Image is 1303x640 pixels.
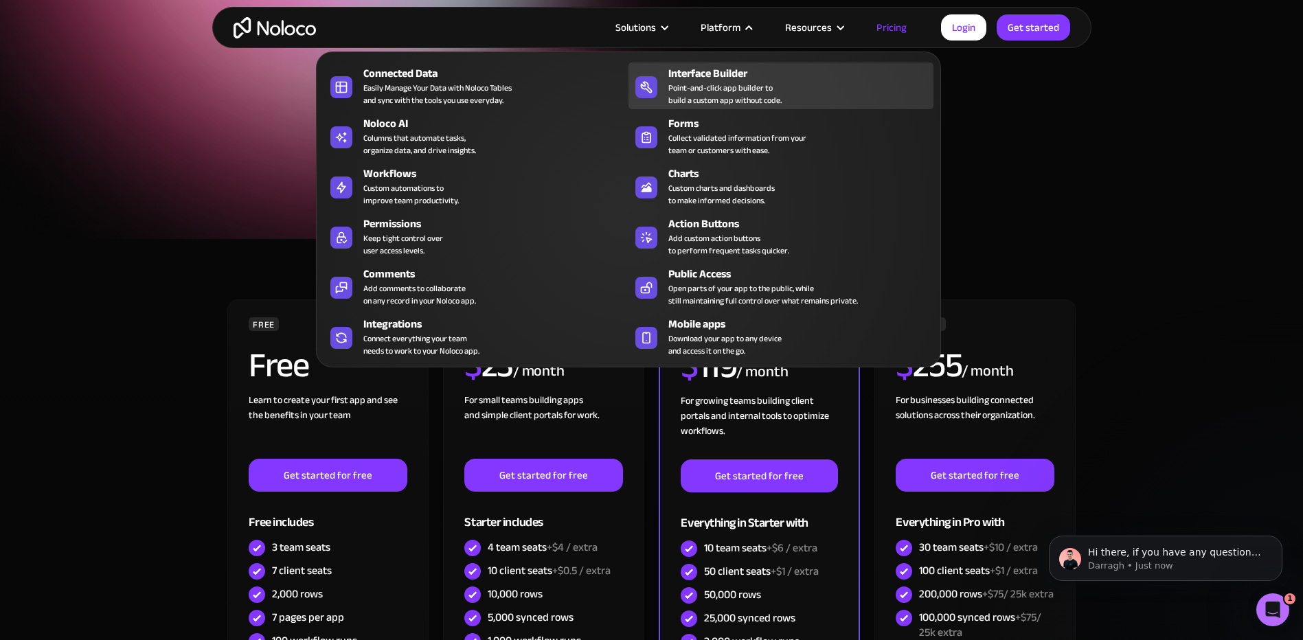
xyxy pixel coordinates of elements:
div: Connected Data [363,65,635,82]
span: +$0.5 / extra [552,560,611,581]
a: home [234,17,316,38]
iframe: Intercom notifications message [1028,507,1303,603]
h2: 23 [464,348,513,382]
div: / month [736,361,788,383]
span: +$75/ 25k extra [982,584,1054,604]
div: Connect everything your team needs to work to your Noloco app. [363,332,479,357]
a: WorkflowsCustom automations toimprove team productivity. [324,163,628,209]
div: Interface Builder [668,65,940,82]
div: Custom automations to improve team productivity. [363,182,459,207]
div: Platform [683,19,768,36]
a: Pricing [859,19,924,36]
div: Starter includes [464,492,622,536]
a: Get started for free [464,459,622,492]
div: Action Buttons [668,216,940,232]
div: 50 client seats [704,564,819,579]
div: / month [513,361,565,382]
div: 7 client seats [272,563,332,578]
a: Public AccessOpen parts of your app to the public, whilestill maintaining full control over what ... [628,263,933,310]
a: Action ButtonsAdd custom action buttonsto perform frequent tasks quicker. [628,213,933,260]
a: Login [941,14,986,41]
a: Get started [997,14,1070,41]
a: ChartsCustom charts and dashboardsto make informed decisions. [628,163,933,209]
div: 10,000 rows [488,586,543,602]
div: For businesses building connected solutions across their organization. ‍ [896,393,1054,459]
div: Public Access [668,266,940,282]
div: FREE [249,317,279,331]
a: CommentsAdd comments to collaborateon any record in your Noloco app. [324,263,628,310]
div: Platform [701,19,740,36]
span: +$1 / extra [990,560,1038,581]
div: Solutions [615,19,656,36]
h2: 255 [896,348,962,382]
a: Get started for free [249,459,407,492]
div: 50,000 rows [704,587,761,602]
div: 200,000 rows [919,586,1054,602]
div: Easily Manage Your Data with Noloco Tables and sync with the tools you use everyday. [363,82,512,106]
a: Get started for free [896,459,1054,492]
div: Mobile apps [668,316,940,332]
div: Comments [363,266,635,282]
div: Resources [785,19,832,36]
div: 7 pages per app [272,610,344,625]
div: Forms [668,115,940,132]
div: Permissions [363,216,635,232]
div: 2,000 rows [272,586,323,602]
div: Everything in Starter with [681,492,837,537]
span: +$6 / extra [767,538,817,558]
div: 25,000 synced rows [704,610,795,626]
div: Collect validated information from your team or customers with ease. [668,132,806,157]
div: / month [962,361,1013,382]
div: Integrations [363,316,635,332]
iframe: Intercom live chat [1256,593,1289,626]
div: Add custom action buttons to perform frequent tasks quicker. [668,232,789,257]
div: Charts [668,165,940,182]
div: Custom charts and dashboards to make informed decisions. [668,182,775,207]
div: 10 team seats [704,540,817,556]
nav: Platform [316,32,941,367]
div: Columns that automate tasks, organize data, and drive insights. [363,132,476,157]
div: Workflows [363,165,635,182]
div: 100 client seats [919,563,1038,578]
a: IntegrationsConnect everything your teamneeds to work to your Noloco app. [324,313,628,360]
div: For growing teams building client portals and internal tools to optimize workflows. [681,393,837,459]
span: Download your app to any device and access it on the go. [668,332,782,357]
h1: A plan for organizations of all sizes [226,48,1078,89]
div: 4 team seats [488,540,598,555]
div: 10 client seats [488,563,611,578]
a: Mobile appsDownload your app to any deviceand access it on the go. [628,313,933,360]
div: 100,000 synced rows [919,610,1054,640]
div: Keep tight control over user access levels. [363,232,443,257]
h2: Free [249,348,308,382]
div: Solutions [598,19,683,36]
div: Free includes [249,492,407,536]
a: Get started for free [681,459,837,492]
span: +$1 / extra [771,561,819,582]
div: Noloco AI [363,115,635,132]
div: For small teams building apps and simple client portals for work. ‍ [464,393,622,459]
div: Add comments to collaborate on any record in your Noloco app. [363,282,476,307]
div: Everything in Pro with [896,492,1054,536]
div: 30 team seats [919,540,1038,555]
span: +$10 / extra [984,537,1038,558]
a: Noloco AIColumns that automate tasks,organize data, and drive insights. [324,113,628,159]
a: Connected DataEasily Manage Your Data with Noloco Tablesand sync with the tools you use everyday. [324,62,628,109]
div: Resources [768,19,859,36]
a: PermissionsKeep tight control overuser access levels. [324,213,628,260]
div: Point-and-click app builder to build a custom app without code. [668,82,782,106]
a: FormsCollect validated information from yourteam or customers with ease. [628,113,933,159]
a: Interface BuilderPoint-and-click app builder tobuild a custom app without code. [628,62,933,109]
div: 5,000 synced rows [488,610,574,625]
div: 3 team seats [272,540,330,555]
span: 1 [1284,593,1295,604]
h2: 119 [681,349,736,383]
div: Learn to create your first app and see the benefits in your team ‍ [249,393,407,459]
div: Open parts of your app to the public, while still maintaining full control over what remains priv... [668,282,858,307]
span: +$4 / extra [547,537,598,558]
